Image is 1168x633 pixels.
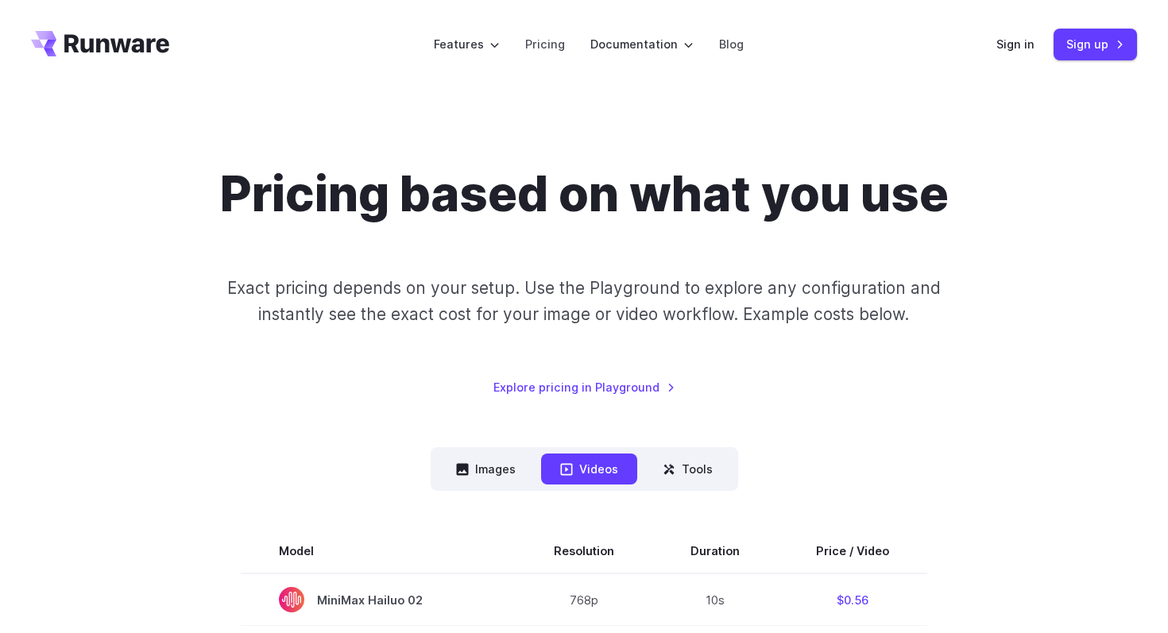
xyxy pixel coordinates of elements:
a: Go to / [31,31,169,56]
a: Pricing [525,35,565,53]
label: Documentation [590,35,694,53]
td: $0.56 [778,573,927,626]
td: 768p [516,573,652,626]
button: Tools [644,454,732,484]
th: Resolution [516,529,652,573]
button: Images [437,454,535,484]
span: MiniMax Hailuo 02 [279,587,478,612]
th: Model [241,529,516,573]
label: Features [434,35,500,53]
button: Videos [541,454,637,484]
a: Sign in [996,35,1035,53]
h1: Pricing based on what you use [220,165,949,224]
a: Sign up [1054,29,1137,60]
a: Blog [719,35,744,53]
p: Exact pricing depends on your setup. Use the Playground to explore any configuration and instantl... [197,275,971,328]
th: Duration [652,529,778,573]
th: Price / Video [778,529,927,573]
a: Explore pricing in Playground [493,378,675,396]
td: 10s [652,573,778,626]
